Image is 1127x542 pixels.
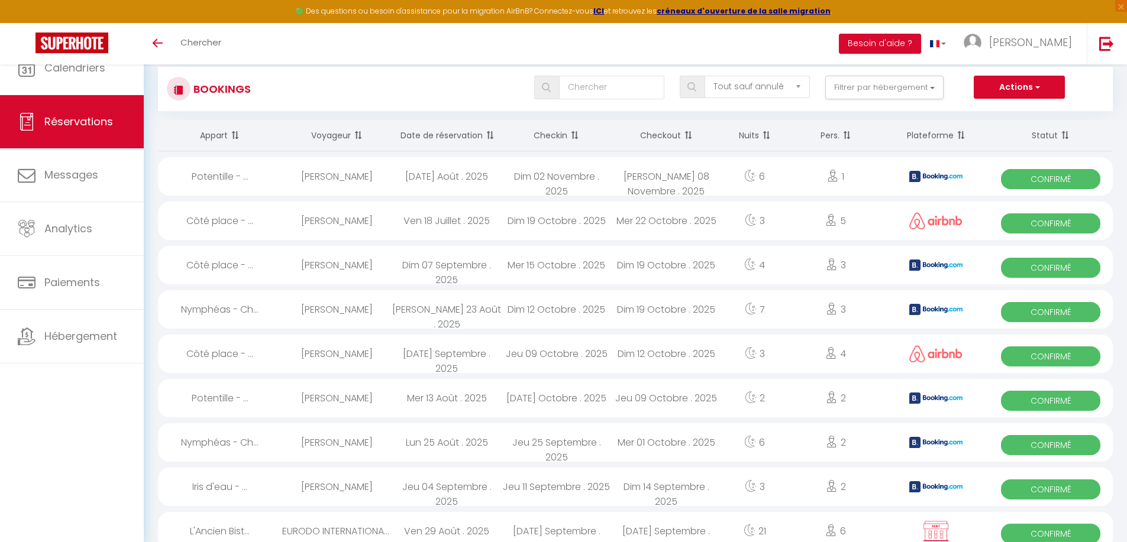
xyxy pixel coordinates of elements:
[158,120,282,151] th: Sort by rentals
[190,76,251,102] h3: Bookings
[44,60,105,75] span: Calendriers
[721,120,788,151] th: Sort by nights
[955,23,1087,64] a: ... [PERSON_NAME]
[44,114,113,129] span: Réservations
[989,35,1072,50] span: [PERSON_NAME]
[593,6,604,16] a: ICI
[989,120,1113,151] th: Sort by status
[964,34,981,51] img: ...
[788,120,883,151] th: Sort by people
[44,275,100,290] span: Paiements
[172,23,230,64] a: Chercher
[612,120,722,151] th: Sort by checkout
[35,33,108,53] img: Super Booking
[44,167,98,182] span: Messages
[559,76,664,99] input: Chercher
[825,76,944,99] button: Filtrer par hébergement
[1099,36,1114,51] img: logout
[282,120,392,151] th: Sort by guest
[44,329,117,343] span: Hébergement
[884,120,989,151] th: Sort by channel
[974,76,1065,99] button: Actions
[657,6,831,16] a: créneaux d'ouverture de la salle migration
[502,120,612,151] th: Sort by checkin
[839,34,921,54] button: Besoin d'aide ?
[392,120,502,151] th: Sort by booking date
[44,221,92,236] span: Analytics
[180,36,221,48] span: Chercher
